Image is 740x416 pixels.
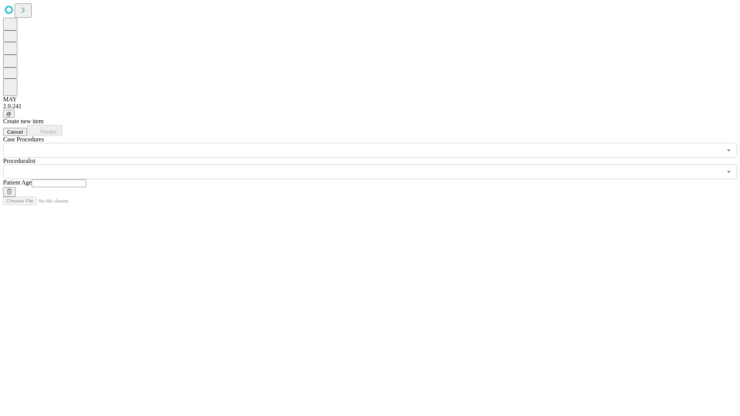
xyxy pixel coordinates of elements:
[3,128,27,136] button: Cancel
[3,158,35,164] span: Proceduralist
[40,129,56,135] span: Predict
[6,111,12,117] span: @
[3,103,737,110] div: 2.0.241
[3,96,737,103] div: MAY
[27,125,62,136] button: Predict
[3,110,15,118] button: @
[3,179,32,186] span: Patient Age
[723,166,734,177] button: Open
[3,136,44,143] span: Scheduled Procedure
[3,118,44,124] span: Create new item
[723,145,734,156] button: Open
[7,129,23,135] span: Cancel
